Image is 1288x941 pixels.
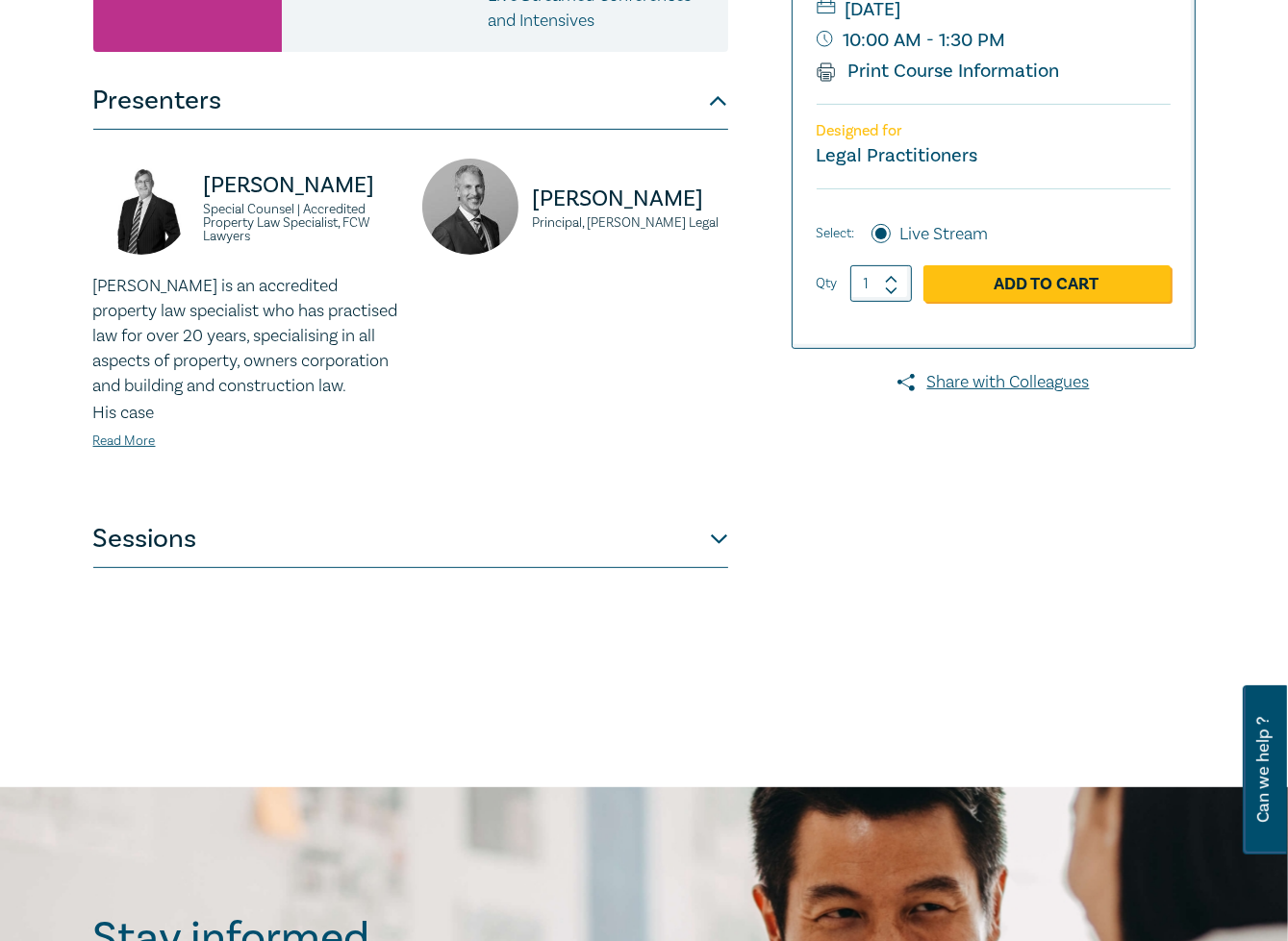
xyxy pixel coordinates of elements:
[1254,697,1273,843] span: Can we help ?
[817,25,1171,56] small: 10:00 AM - 1:30 PM
[93,274,399,399] p: [PERSON_NAME] is an accredited property law specialist who has practised law for over 20 years, s...
[533,184,728,214] p: [PERSON_NAME]
[817,143,978,168] small: Legal Practitioners
[817,122,1171,140] p: Designed for
[204,170,399,201] p: [PERSON_NAME]
[850,265,912,302] input: 1
[204,203,399,243] small: Special Counsel | Accredited Property Law Specialist, FCW Lawyers
[900,222,989,247] label: Live Stream
[817,273,838,294] label: Qty
[422,159,518,255] img: https://s3.ap-southeast-2.amazonaws.com/leo-cussen-store-production-content/Contacts/David%20Fair...
[533,216,728,230] small: Principal, [PERSON_NAME] Legal
[93,72,728,130] button: Presenters
[817,59,1060,84] a: Print Course Information
[93,433,156,450] a: Read More
[93,510,728,568] button: Sessions
[93,401,399,426] p: His case
[923,265,1171,302] a: Add to Cart
[817,223,855,244] span: Select:
[792,370,1196,395] a: Share with Colleagues
[93,159,189,255] img: https://s3.ap-southeast-2.amazonaws.com/leo-cussen-store-production-content/Contacts/David%20McKe...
